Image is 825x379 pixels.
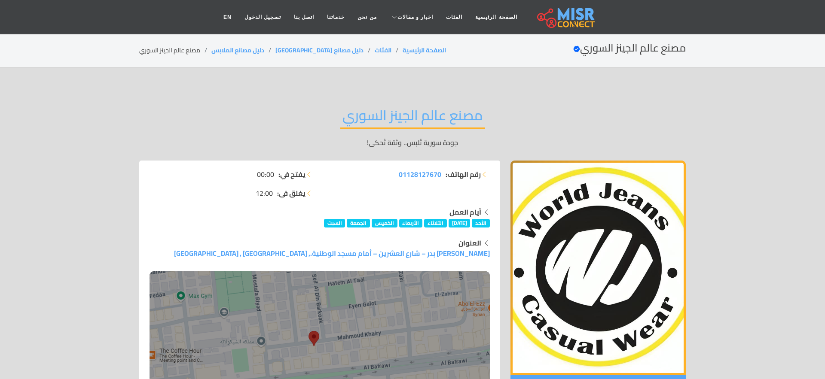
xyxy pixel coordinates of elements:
a: الفئات [375,45,391,56]
a: الصفحة الرئيسية [469,9,523,25]
a: الفئات [440,9,469,25]
svg: Verified account [573,45,580,52]
strong: العنوان [458,236,481,249]
a: دليل مصانع [GEOGRAPHIC_DATA] [275,45,364,56]
img: مصنع عالم الجينز السوري [510,161,686,375]
strong: رقم الهاتف: [446,169,481,179]
p: جودة سورية تُلبس.. وثقة تُحكى! [139,137,686,148]
a: خدماتنا [321,9,351,25]
span: الأربعاء [399,219,423,227]
li: مصنع عالم الجينز السوري [139,46,211,55]
a: الصفحة الرئيسية [403,45,446,56]
span: 01128127670 [399,168,441,181]
span: الخميس [372,219,397,227]
strong: يغلق في: [277,188,306,198]
span: الجمعة [347,219,370,227]
strong: أيام العمل [449,206,481,218]
span: [DATE] [449,219,471,227]
div: 1 / 1 [510,161,686,375]
strong: يفتح في: [278,169,306,179]
a: دليل مصانع الملابس [211,45,264,56]
span: الأحد [472,219,490,227]
span: 12:00 [256,188,273,198]
a: اتصل بنا [287,9,321,25]
h2: مصنع عالم الجينز السوري [340,107,485,129]
span: 00:00 [257,169,274,179]
a: من نحن [351,9,383,25]
img: main.misr_connect [537,6,595,28]
span: الثلاثاء [424,219,447,227]
a: تسجيل الدخول [238,9,287,25]
a: 01128127670 [399,169,441,179]
h2: مصنع عالم الجينز السوري [573,42,686,55]
span: السبت [324,219,345,227]
a: EN [217,9,238,25]
span: اخبار و مقالات [397,13,434,21]
a: اخبار و مقالات [383,9,440,25]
